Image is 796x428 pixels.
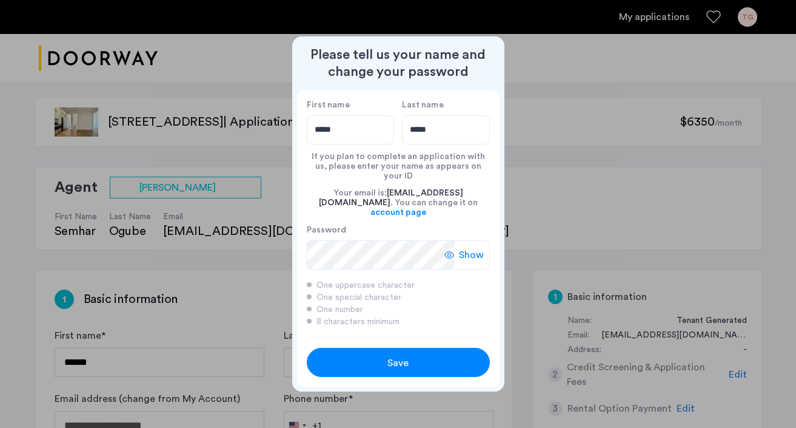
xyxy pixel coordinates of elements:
div: Your email is: . You can change it on [307,181,490,225]
span: Show [459,248,484,262]
div: If you plan to complete an application with us, please enter your name as appears on your ID [307,144,490,181]
label: Last name [402,100,490,110]
a: account page [370,208,426,217]
span: [EMAIL_ADDRESS][DOMAIN_NAME] [319,189,463,207]
button: button [307,348,490,377]
span: Save [387,356,409,370]
div: 8 characters minimum [307,316,490,328]
div: One number [307,304,490,316]
h2: Please tell us your name and change your password [297,46,500,80]
div: One special character [307,291,490,304]
label: Password [307,225,455,236]
div: One uppercase character [307,279,490,291]
label: First name [307,100,395,110]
